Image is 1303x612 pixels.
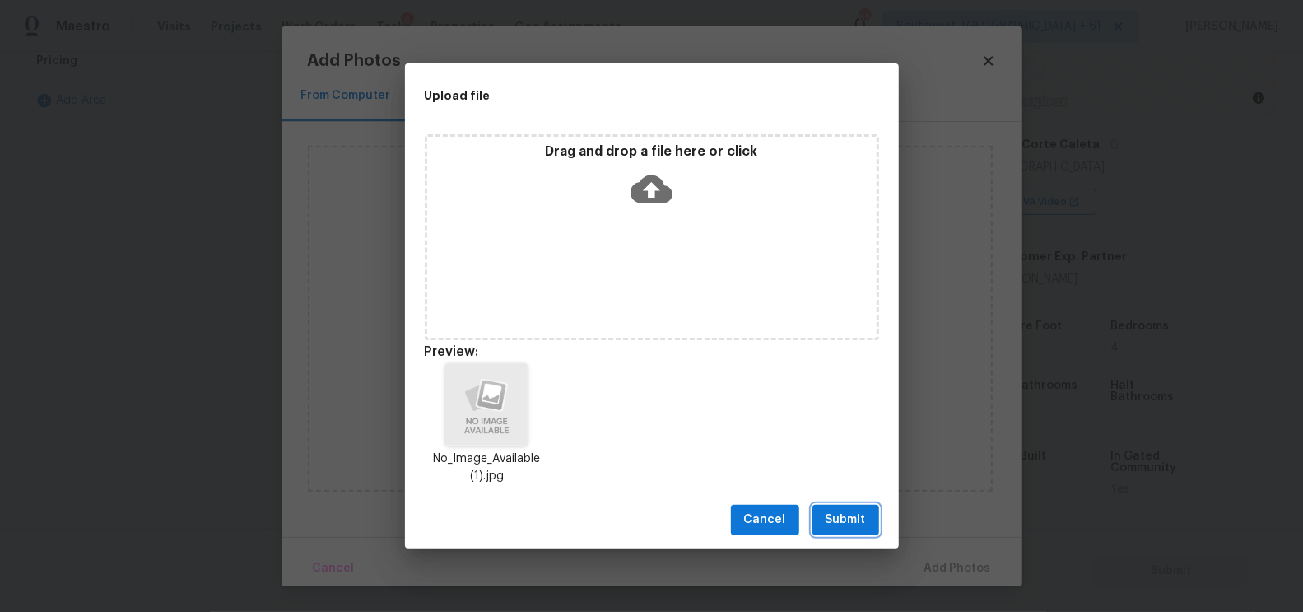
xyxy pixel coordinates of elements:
[731,505,799,535] button: Cancel
[425,86,805,105] h2: Upload file
[744,510,786,530] span: Cancel
[427,143,877,161] p: Drag and drop a file here or click
[812,505,879,535] button: Submit
[425,451,550,485] p: No_Image_Available (1).jpg
[826,510,866,530] span: Submit
[445,363,528,446] img: Z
